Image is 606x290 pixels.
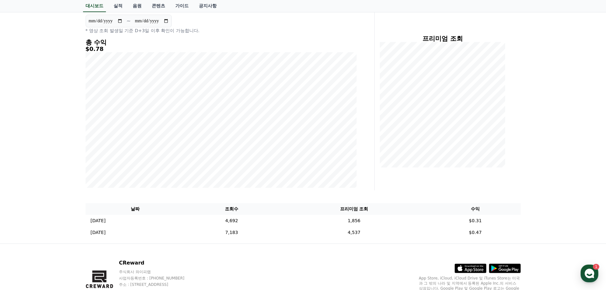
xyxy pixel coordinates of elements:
p: 주소 : [STREET_ADDRESS] [119,282,197,287]
th: 조회수 [185,203,278,215]
p: 주식회사 와이피랩 [119,269,197,274]
span: 설정 [98,211,106,216]
h5: $0.78 [86,46,357,52]
td: 1,856 [278,215,430,227]
h4: 프리미엄 조회 [380,35,505,42]
h4: 총 수익 [86,39,357,46]
p: 사업자등록번호 : [PHONE_NUMBER] [119,276,197,281]
td: 7,183 [185,227,278,238]
a: 홈 [2,202,42,218]
th: 날짜 [86,203,185,215]
td: 4,537 [278,227,430,238]
td: $0.47 [430,227,521,238]
span: 홈 [20,211,24,216]
th: 수익 [430,203,521,215]
p: [DATE] [91,229,106,236]
th: 프리미엄 조회 [278,203,430,215]
p: ~ [127,17,131,25]
td: $0.31 [430,215,521,227]
p: * 영상 조회 발생일 기준 D+3일 이후 확인이 가능합니다. [86,27,357,34]
a: 설정 [82,202,122,218]
p: [DATE] [91,217,106,224]
td: 4,692 [185,215,278,227]
span: 1 [65,202,67,207]
p: CReward [119,259,197,267]
span: 대화 [58,212,66,217]
a: 1대화 [42,202,82,218]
